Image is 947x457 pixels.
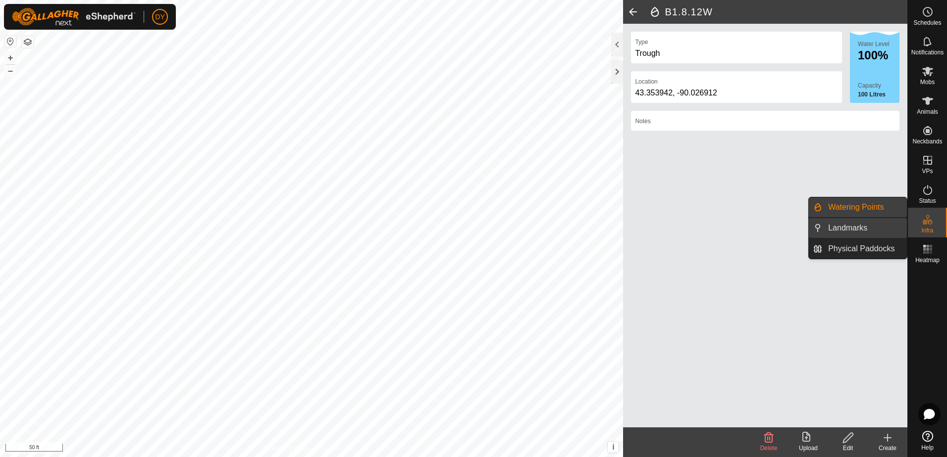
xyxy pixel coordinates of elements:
div: 100% [858,49,899,61]
span: Notifications [911,49,944,55]
li: Watering Points [809,197,907,217]
label: Water Level [858,41,890,47]
span: Physical Paddocks [828,243,894,255]
span: i [612,443,614,451]
button: Map Layers [22,36,34,48]
label: Type [635,38,648,46]
button: + [4,52,16,64]
span: VPs [922,168,933,174]
span: Delete [760,445,778,452]
span: Schedules [913,20,941,26]
label: Notes [635,117,650,126]
span: Status [919,198,936,204]
div: Edit [828,444,868,453]
span: Mobs [920,79,935,85]
a: Watering Points [822,197,907,217]
a: Physical Paddocks [822,239,907,259]
a: Help [908,427,947,455]
span: DY [155,12,164,22]
span: Animals [917,109,938,115]
a: Contact Us [321,444,351,453]
li: Landmarks [809,218,907,238]
img: Gallagher Logo [12,8,136,26]
h2: B1.8.12W [649,6,907,18]
span: Watering Points [828,201,884,213]
a: Landmarks [822,218,907,238]
button: – [4,65,16,77]
div: Create [868,444,907,453]
label: Location [635,77,657,86]
span: Landmarks [828,222,867,234]
a: Privacy Policy [272,444,310,453]
span: Heatmap [915,257,940,263]
span: Help [921,445,934,451]
button: i [608,442,619,453]
div: Upload [789,444,828,453]
label: Capacity [858,81,899,90]
label: 100 Litres [858,90,899,99]
div: 43.353942, -90.026912 [635,87,838,99]
span: Infra [921,228,933,233]
button: Reset Map [4,36,16,47]
div: Trough [635,47,838,59]
li: Physical Paddocks [809,239,907,259]
span: Neckbands [912,138,942,144]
